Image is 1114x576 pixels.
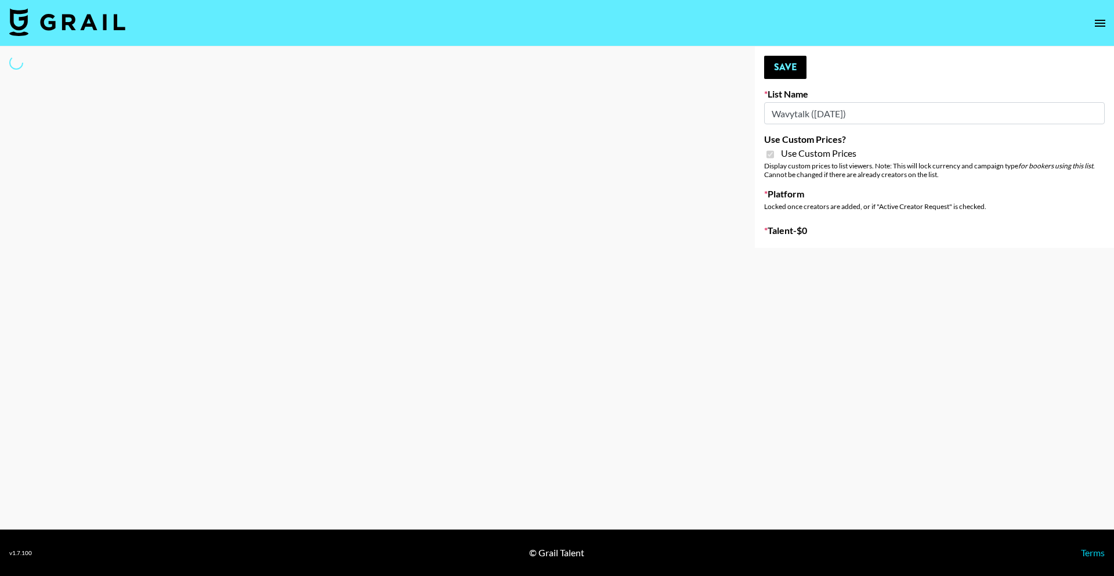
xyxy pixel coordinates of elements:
label: List Name [764,88,1105,100]
div: Locked once creators are added, or if "Active Creator Request" is checked. [764,202,1105,211]
label: Use Custom Prices? [764,134,1105,145]
label: Talent - $ 0 [764,225,1105,236]
div: Display custom prices to list viewers. Note: This will lock currency and campaign type . Cannot b... [764,161,1105,179]
label: Platform [764,188,1105,200]
a: Terms [1081,547,1105,558]
em: for bookers using this list [1018,161,1093,170]
button: open drawer [1088,12,1112,35]
div: © Grail Talent [529,547,584,559]
img: Grail Talent [9,8,125,36]
div: v 1.7.100 [9,549,32,557]
button: Save [764,56,806,79]
span: Use Custom Prices [781,147,856,159]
